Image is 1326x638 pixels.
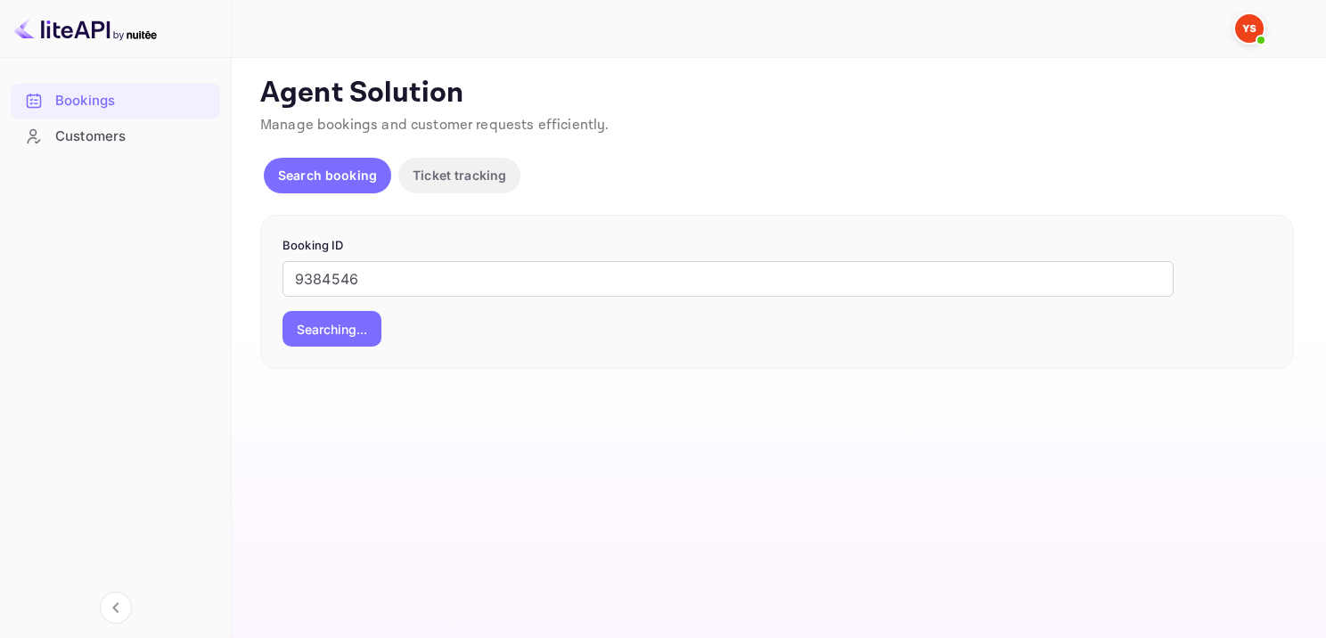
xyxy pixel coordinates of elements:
div: Bookings [11,84,220,119]
p: Ticket tracking [413,166,506,184]
a: Bookings [11,84,220,117]
p: Search booking [278,166,377,184]
p: Agent Solution [260,76,1294,111]
p: Booking ID [282,237,1272,255]
button: Collapse navigation [100,592,132,624]
img: LiteAPI logo [14,14,157,43]
div: Customers [55,127,211,147]
span: Manage bookings and customer requests efficiently. [260,116,610,135]
div: Customers [11,119,220,154]
button: Searching... [282,311,381,347]
div: Bookings [55,91,211,111]
a: Customers [11,119,220,152]
img: Yandex Support [1235,14,1264,43]
input: Enter Booking ID (e.g., 63782194) [282,261,1174,297]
